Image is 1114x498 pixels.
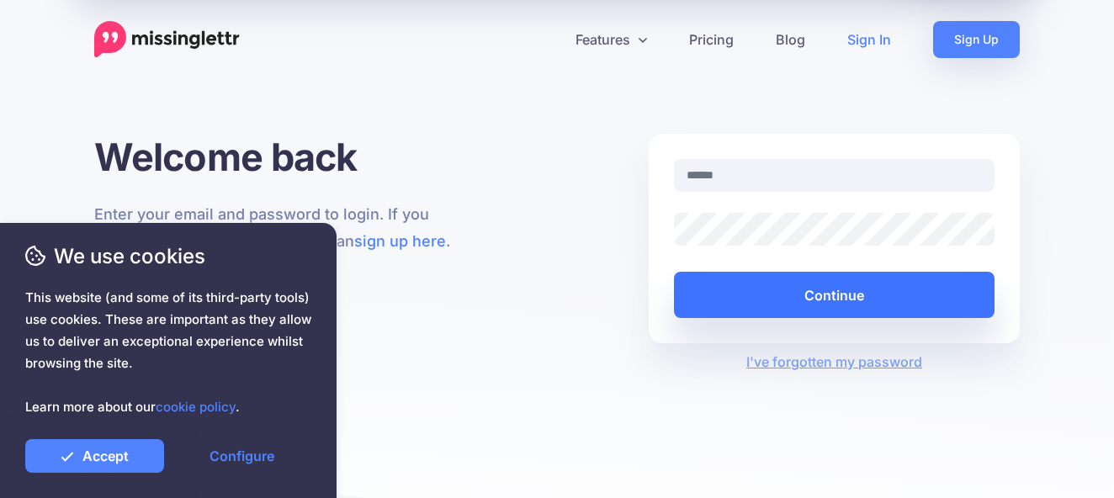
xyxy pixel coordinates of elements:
a: I've forgotten my password [746,353,922,370]
a: Blog [755,21,826,58]
span: This website (and some of its third-party tools) use cookies. These are important as they allow u... [25,287,311,418]
p: Enter your email and password to login. If you don't have an account then you can . [94,201,465,255]
a: Sign Up [933,21,1020,58]
a: sign up here [354,232,446,250]
a: cookie policy [156,399,236,415]
span: We use cookies [25,241,311,271]
a: Accept [25,439,164,473]
a: Sign In [826,21,912,58]
button: Continue [674,272,995,318]
a: Configure [172,439,311,473]
a: Features [554,21,668,58]
a: Pricing [668,21,755,58]
h1: Welcome back [94,134,465,180]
